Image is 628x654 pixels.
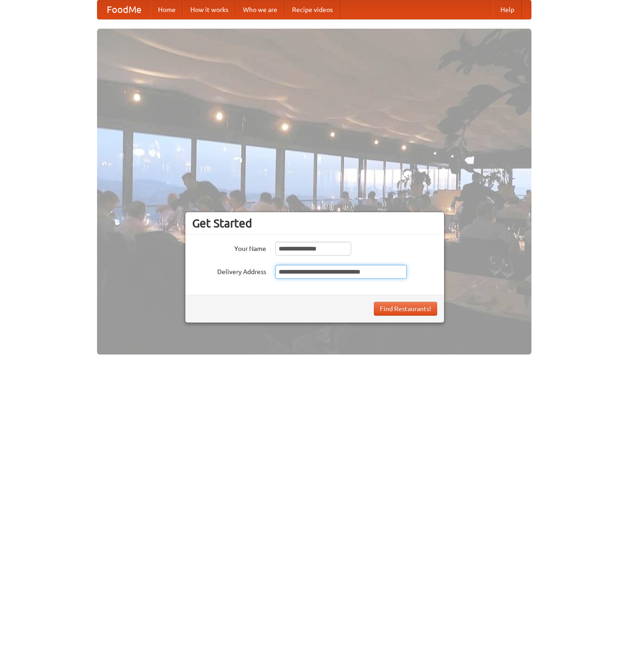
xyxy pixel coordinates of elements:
button: Find Restaurants! [374,302,437,316]
h3: Get Started [192,216,437,230]
a: Help [493,0,522,19]
a: Recipe videos [285,0,340,19]
label: Delivery Address [192,265,266,276]
a: FoodMe [98,0,151,19]
a: How it works [183,0,236,19]
a: Home [151,0,183,19]
label: Your Name [192,242,266,253]
a: Who we are [236,0,285,19]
